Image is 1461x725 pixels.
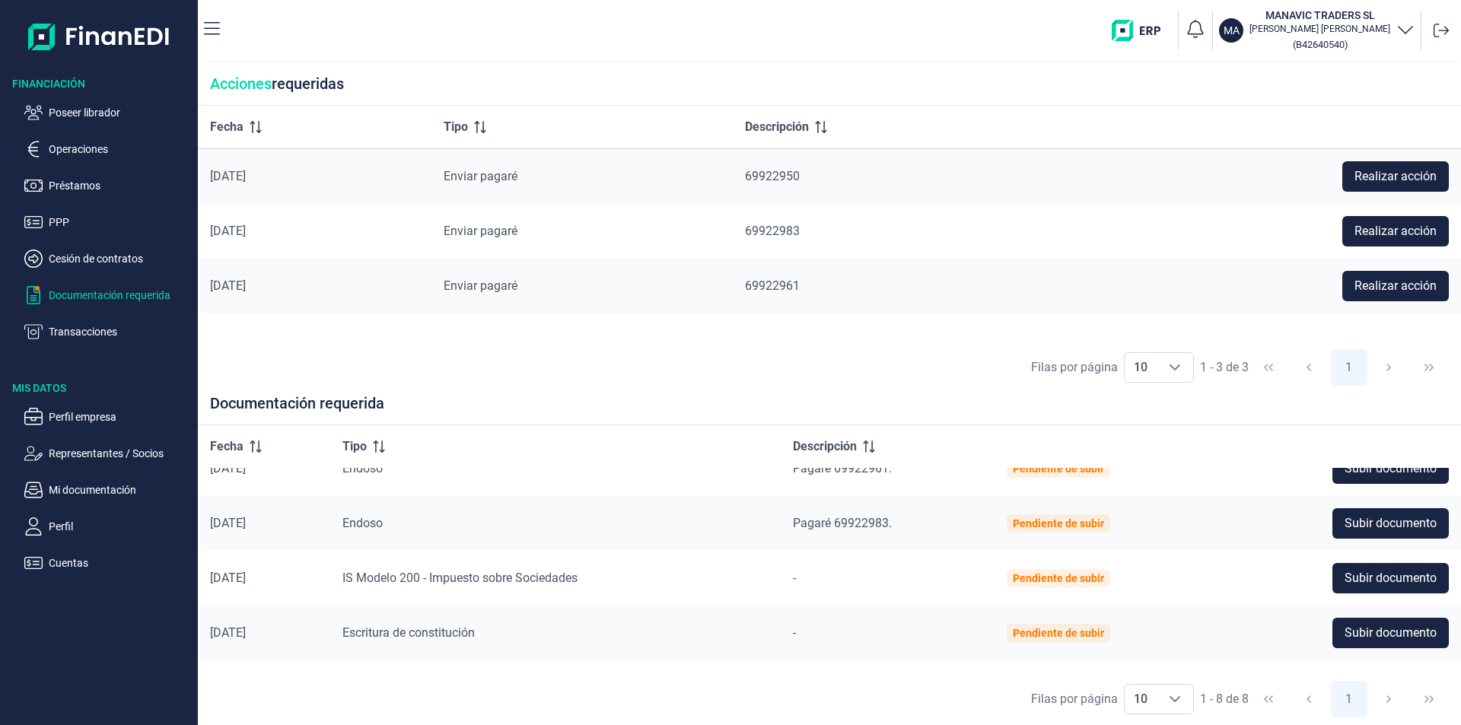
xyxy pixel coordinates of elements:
button: Realizar acción [1342,271,1449,301]
span: 1 - 3 de 3 [1200,361,1249,374]
img: erp [1112,20,1172,41]
span: Fecha [210,118,243,136]
div: Choose [1157,685,1193,714]
button: MAMANAVIC TRADERS SL[PERSON_NAME] [PERSON_NAME](B42640540) [1219,8,1415,53]
div: [DATE] [210,571,318,586]
span: Fecha [210,437,243,456]
button: Representantes / Socios [24,444,192,463]
div: Pendiente de subir [1013,572,1104,584]
p: [PERSON_NAME] [PERSON_NAME] [1249,23,1390,35]
button: Last Page [1411,349,1447,386]
p: Préstamos [49,176,192,195]
span: Tipo [342,437,367,456]
button: Subir documento [1332,618,1449,648]
span: - [793,625,796,640]
span: IS Modelo 200 - Impuesto sobre Sociedades [342,571,578,585]
button: Documentación requerida [24,286,192,304]
div: Pendiente de subir [1013,627,1104,639]
span: Realizar acción [1354,167,1437,186]
span: Realizar acción [1354,277,1437,295]
button: Subir documento [1332,673,1449,703]
button: Next Page [1370,349,1407,386]
div: requeridas [198,62,1461,106]
span: Subir documento [1345,624,1437,642]
div: [DATE] [210,169,419,184]
span: 69922961 [745,278,800,293]
button: Subir documento [1332,563,1449,593]
div: Pendiente de subir [1013,463,1104,475]
p: Transacciones [49,323,192,341]
span: 10 [1125,685,1157,714]
button: Page 1 [1331,681,1367,717]
h3: MANAVIC TRADERS SL [1249,8,1390,23]
p: Perfil empresa [49,408,192,426]
span: Pagaré 69922983. [793,516,892,530]
div: Pendiente de subir [1013,517,1104,529]
div: Filas por página [1031,690,1118,708]
small: Copiar cif [1293,39,1348,50]
button: PPP [24,213,192,231]
button: Subir documento [1332,453,1449,484]
button: Next Page [1370,681,1407,717]
p: Documentación requerida [49,286,192,304]
span: Tipo [444,118,468,136]
button: Cesión de contratos [24,250,192,268]
span: Enviar pagaré [444,224,517,238]
div: Choose [1157,353,1193,382]
button: Previous Page [1291,349,1327,386]
button: Operaciones [24,140,192,158]
span: 69922983 [745,224,800,238]
p: Mi documentación [49,481,192,499]
div: Documentación requerida [198,394,1461,425]
button: Poseer librador [24,103,192,122]
button: Realizar acción [1342,161,1449,192]
span: 69922950 [745,169,800,183]
span: Endoso [342,461,383,475]
span: Subir documento [1345,569,1437,587]
button: Mi documentación [24,481,192,499]
span: Enviar pagaré [444,169,517,183]
button: Previous Page [1291,681,1327,717]
button: Cuentas [24,554,192,572]
p: PPP [49,213,192,231]
button: Préstamos [24,176,192,195]
span: 10 [1125,353,1157,382]
p: Representantes / Socios [49,444,192,463]
p: MA [1224,23,1240,38]
div: [DATE] [210,224,419,239]
span: 1 - 8 de 8 [1200,693,1249,705]
img: Logo de aplicación [28,12,170,61]
div: [DATE] [210,278,419,294]
div: [DATE] [210,625,318,641]
button: First Page [1250,349,1287,386]
div: Filas por página [1031,358,1118,377]
span: Enviar pagaré [444,278,517,293]
button: Transacciones [24,323,192,341]
span: Subir documento [1345,459,1437,478]
button: Perfil empresa [24,408,192,426]
button: First Page [1250,681,1287,717]
span: - [793,571,796,585]
span: Descripción [793,437,857,456]
span: Acciones [210,75,272,93]
span: Endoso [342,516,383,530]
p: Poseer librador [49,103,192,122]
div: [DATE] [210,516,318,531]
p: Cuentas [49,554,192,572]
span: Descripción [745,118,809,136]
div: [DATE] [210,461,318,476]
button: Page 1 [1331,349,1367,386]
span: Escritura de constitución [342,625,475,640]
button: Realizar acción [1342,216,1449,246]
span: Subir documento [1345,514,1437,533]
span: Realizar acción [1354,222,1437,240]
p: Operaciones [49,140,192,158]
button: Perfil [24,517,192,536]
p: Cesión de contratos [49,250,192,268]
button: Subir documento [1332,508,1449,539]
p: Perfil [49,517,192,536]
span: Pagaré 69922961. [793,461,892,475]
button: Last Page [1411,681,1447,717]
